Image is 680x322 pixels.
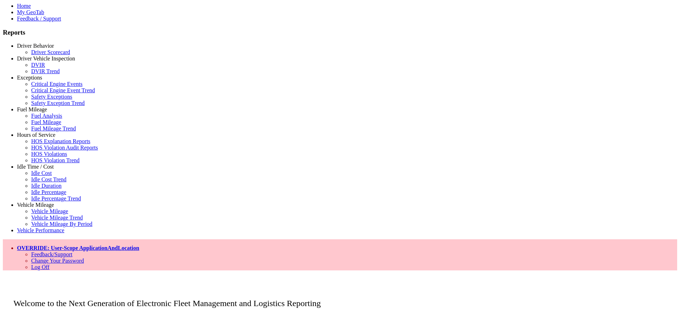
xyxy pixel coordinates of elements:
[3,29,677,36] h3: Reports
[17,16,61,22] a: Feedback / Support
[31,49,70,55] a: Driver Scorecard
[31,170,52,176] a: Idle Cost
[31,183,62,189] a: Idle Duration
[3,288,677,308] p: Welcome to the Next Generation of Electronic Fleet Management and Logistics Reporting
[31,81,83,87] a: Critical Engine Events
[31,176,67,182] a: Idle Cost Trend
[17,55,75,62] a: Driver Vehicle Inspection
[31,264,50,270] a: Log Off
[31,195,81,201] a: Idle Percentage Trend
[31,87,95,93] a: Critical Engine Event Trend
[31,100,85,106] a: Safety Exception Trend
[31,258,84,264] a: Change Your Password
[31,113,62,119] a: Fuel Analysis
[31,157,80,163] a: HOS Violation Trend
[31,119,61,125] a: Fuel Mileage
[31,94,72,100] a: Safety Exceptions
[17,75,42,81] a: Exceptions
[17,227,64,233] a: Vehicle Performance
[31,208,68,214] a: Vehicle Mileage
[31,189,66,195] a: Idle Percentage
[31,215,83,221] a: Vehicle Mileage Trend
[17,9,44,15] a: My GeoTab
[17,132,55,138] a: Hours of Service
[17,106,47,112] a: Fuel Mileage
[17,43,54,49] a: Driver Behavior
[31,251,72,257] a: Feedback/Support
[17,202,54,208] a: Vehicle Mileage
[31,151,67,157] a: HOS Violations
[17,3,31,9] a: Home
[17,245,139,251] a: OVERRIDE: User-Scope ApplicationAndLocation
[31,125,76,131] a: Fuel Mileage Trend
[31,221,92,227] a: Vehicle Mileage By Period
[31,62,45,68] a: DVIR
[31,68,59,74] a: DVIR Trend
[17,164,54,170] a: Idle Time / Cost
[31,145,98,151] a: HOS Violation Audit Reports
[31,138,90,144] a: HOS Explanation Reports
